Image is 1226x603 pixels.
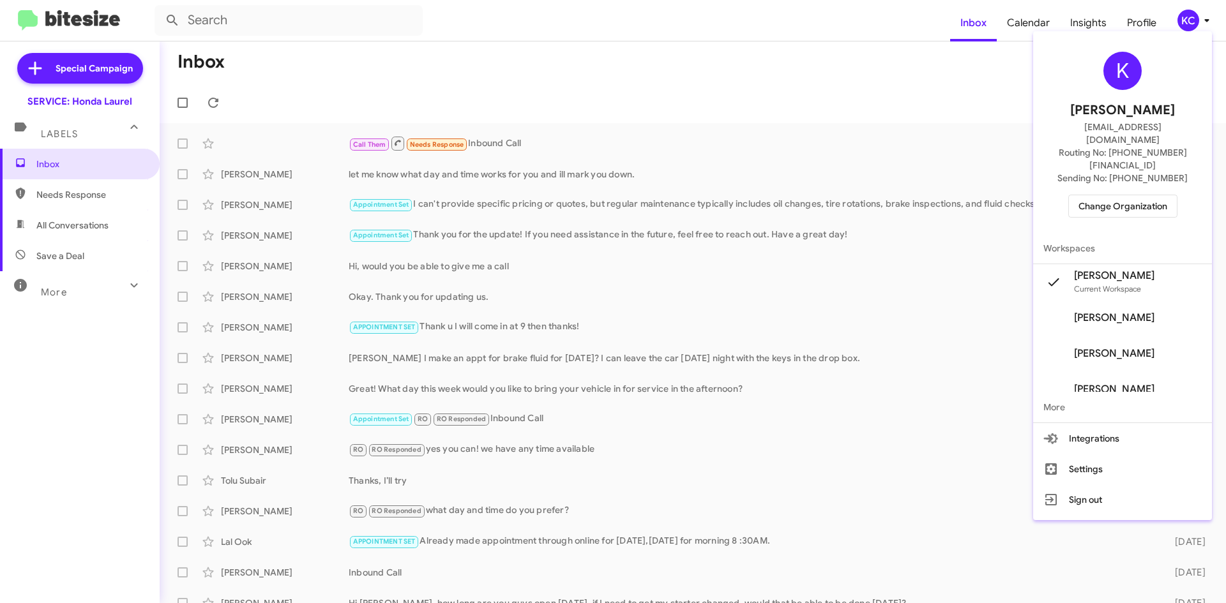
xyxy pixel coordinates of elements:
[1048,121,1197,146] span: [EMAIL_ADDRESS][DOMAIN_NAME]
[1033,454,1212,484] button: Settings
[1074,269,1154,282] span: [PERSON_NAME]
[1074,311,1154,324] span: [PERSON_NAME]
[1078,195,1167,217] span: Change Organization
[1033,484,1212,515] button: Sign out
[1103,52,1142,90] div: K
[1074,383,1154,396] span: [PERSON_NAME]
[1070,100,1175,121] span: [PERSON_NAME]
[1074,284,1141,294] span: Current Workspace
[1057,172,1188,184] span: Sending No: [PHONE_NUMBER]
[1033,233,1212,264] span: Workspaces
[1033,392,1212,422] span: More
[1068,195,1177,218] button: Change Organization
[1033,423,1212,454] button: Integrations
[1074,347,1154,360] span: [PERSON_NAME]
[1048,146,1197,172] span: Routing No: [PHONE_NUMBER][FINANCIAL_ID]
